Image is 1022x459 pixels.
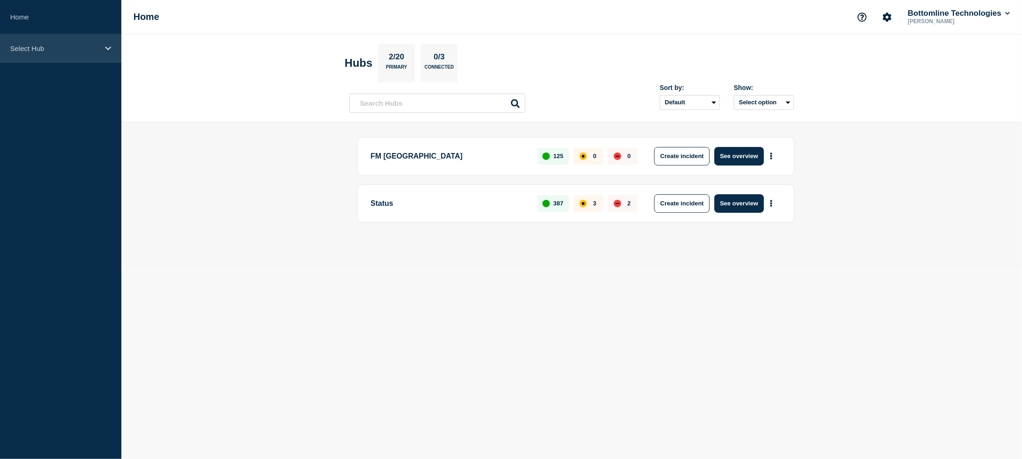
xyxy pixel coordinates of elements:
[385,52,408,64] p: 2/20
[660,95,720,110] select: Sort by
[345,57,372,70] h2: Hubs
[627,200,631,207] p: 2
[593,153,596,159] p: 0
[10,45,99,52] p: Select Hub
[714,194,763,213] button: See overview
[554,200,564,207] p: 387
[371,147,527,166] p: FM [GEOGRAPHIC_DATA]
[906,18,1003,25] p: [PERSON_NAME]
[906,9,1012,18] button: Bottomline Technologies
[765,195,777,212] button: More actions
[852,7,872,27] button: Support
[386,64,407,74] p: Primary
[614,153,621,160] div: down
[734,95,794,110] button: Select option
[765,147,777,165] button: More actions
[580,200,587,207] div: affected
[580,153,587,160] div: affected
[349,94,525,113] input: Search Hubs
[660,84,720,91] div: Sort by:
[430,52,448,64] p: 0/3
[654,147,710,166] button: Create incident
[424,64,454,74] p: Connected
[371,194,527,213] p: Status
[614,200,621,207] div: down
[734,84,794,91] div: Show:
[593,200,596,207] p: 3
[627,153,631,159] p: 0
[654,194,710,213] button: Create incident
[877,7,897,27] button: Account settings
[554,153,564,159] p: 125
[714,147,763,166] button: See overview
[543,200,550,207] div: up
[133,12,159,22] h1: Home
[543,153,550,160] div: up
